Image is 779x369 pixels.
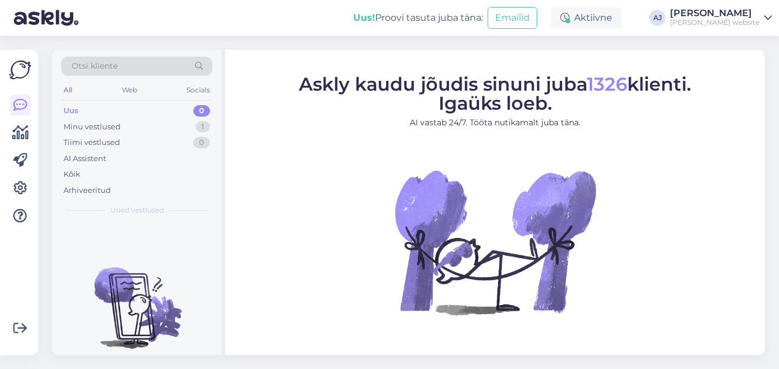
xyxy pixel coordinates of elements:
span: Uued vestlused [110,205,164,215]
img: Askly Logo [9,59,31,81]
div: 0 [193,137,210,148]
div: [PERSON_NAME] website [670,18,759,27]
div: [PERSON_NAME] [670,9,759,18]
div: Kõik [63,169,80,180]
p: AI vastab 24/7. Tööta nutikamalt juba täna. [299,117,691,129]
div: Socials [184,83,212,98]
div: 1 [196,121,210,133]
span: 1326 [587,73,627,95]
div: Proovi tasuta juba täna: [353,11,483,25]
div: AJ [649,10,665,26]
div: 0 [193,105,210,117]
div: Minu vestlused [63,121,121,133]
button: Emailid [488,7,537,29]
a: [PERSON_NAME][PERSON_NAME] website [670,9,772,27]
span: Otsi kliente [72,60,118,72]
div: All [61,83,74,98]
div: Uus [63,105,78,117]
img: No Chat active [391,138,599,346]
img: No chats [52,247,222,351]
span: Askly kaudu jõudis sinuni juba klienti. Igaüks loeb. [299,73,691,114]
b: Uus! [353,12,375,23]
div: Aktiivne [551,8,621,28]
div: AI Assistent [63,153,106,165]
div: Arhiveeritud [63,185,111,196]
div: Tiimi vestlused [63,137,120,148]
div: Web [119,83,140,98]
